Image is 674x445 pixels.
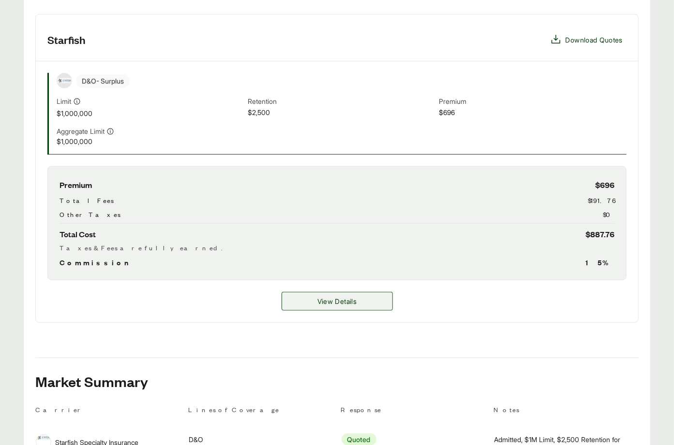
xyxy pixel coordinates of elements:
[36,435,51,440] img: Starfish Specialty Insurance logo
[60,228,96,241] span: Total Cost
[60,195,114,205] span: Total Fees
[60,257,133,268] span: Commission
[494,404,639,418] th: Notes
[35,373,639,389] h2: Market Summary
[248,96,435,107] span: Retention
[317,296,357,306] span: View Details
[341,404,486,418] th: Response
[248,107,435,118] span: $2,500
[60,178,92,191] span: Premium
[57,78,72,83] img: Starfish Specialty Insurance
[282,292,393,311] button: View Details
[188,404,333,418] th: Lines of Coverage
[439,107,627,118] span: $696
[546,30,627,49] button: Download Quotes
[585,257,614,268] span: 15 %
[60,243,614,253] div: Taxes & Fees are fully earned.
[282,292,393,311] a: Starfish details
[585,228,614,241] span: $887.76
[76,74,130,88] span: D&O - Surplus
[439,96,627,107] span: Premium
[57,136,244,146] span: $1,000,000
[603,209,614,219] span: $0
[588,195,614,205] span: $191.76
[566,35,623,45] span: Download Quotes
[57,126,105,136] span: Aggregate Limit
[47,32,86,47] h3: Starfish
[60,209,120,219] span: Other Taxes
[57,96,71,106] span: Limit
[57,108,244,118] span: $1,000,000
[595,178,614,191] span: $696
[35,404,180,418] th: Carrier
[189,434,203,445] span: D&O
